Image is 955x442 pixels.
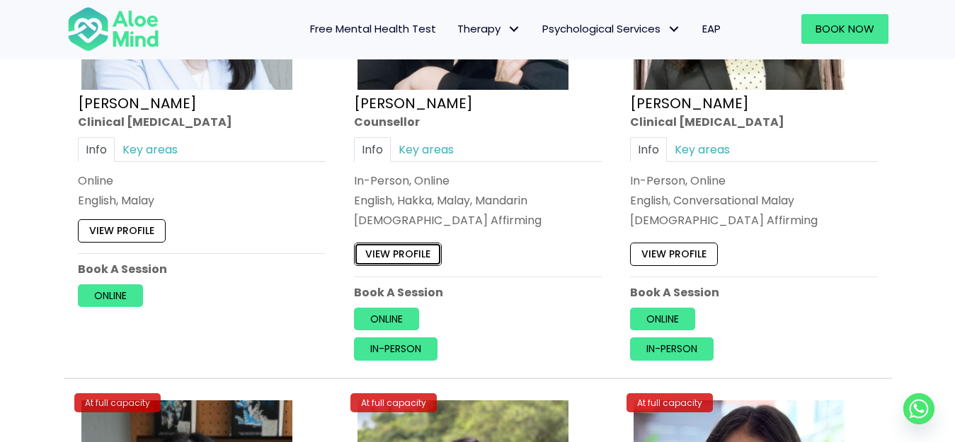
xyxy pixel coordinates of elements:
[630,212,878,228] div: [DEMOGRAPHIC_DATA] Affirming
[816,21,874,36] span: Book Now
[354,173,602,189] div: In-Person, Online
[354,308,419,330] a: Online
[78,93,197,112] a: [PERSON_NAME]
[630,284,878,300] p: Book A Session
[903,393,934,424] a: Whatsapp
[350,393,437,412] div: At full capacity
[354,192,602,209] p: English, Hakka, Malay, Mandarin
[354,243,442,265] a: View profile
[354,337,438,360] a: In-person
[78,192,326,209] p: English, Malay
[391,136,462,161] a: Key areas
[78,173,326,189] div: Online
[630,93,749,112] a: [PERSON_NAME]
[630,192,878,209] p: English, Conversational Malay
[630,308,695,330] a: Online
[801,14,888,44] a: Book Now
[667,136,738,161] a: Key areas
[354,136,391,161] a: Info
[354,113,602,129] div: Counsellor
[627,393,713,412] div: At full capacity
[692,14,731,44] a: EAP
[74,393,161,412] div: At full capacity
[354,93,473,112] a: [PERSON_NAME]
[457,21,521,36] span: Therapy
[702,21,721,36] span: EAP
[630,136,667,161] a: Info
[354,284,602,300] p: Book A Session
[354,212,602,228] div: [DEMOGRAPHIC_DATA] Affirming
[78,284,143,306] a: Online
[447,14,532,44] a: TherapyTherapy: submenu
[542,21,681,36] span: Psychological Services
[504,19,525,40] span: Therapy: submenu
[78,219,166,242] a: View profile
[299,14,447,44] a: Free Mental Health Test
[78,260,326,277] p: Book A Session
[664,19,685,40] span: Psychological Services: submenu
[630,173,878,189] div: In-Person, Online
[630,243,718,265] a: View profile
[78,136,115,161] a: Info
[67,6,159,52] img: Aloe mind Logo
[630,337,714,360] a: In-person
[178,14,731,44] nav: Menu
[532,14,692,44] a: Psychological ServicesPsychological Services: submenu
[630,113,878,129] div: Clinical [MEDICAL_DATA]
[310,21,436,36] span: Free Mental Health Test
[78,113,326,129] div: Clinical [MEDICAL_DATA]
[115,136,185,161] a: Key areas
